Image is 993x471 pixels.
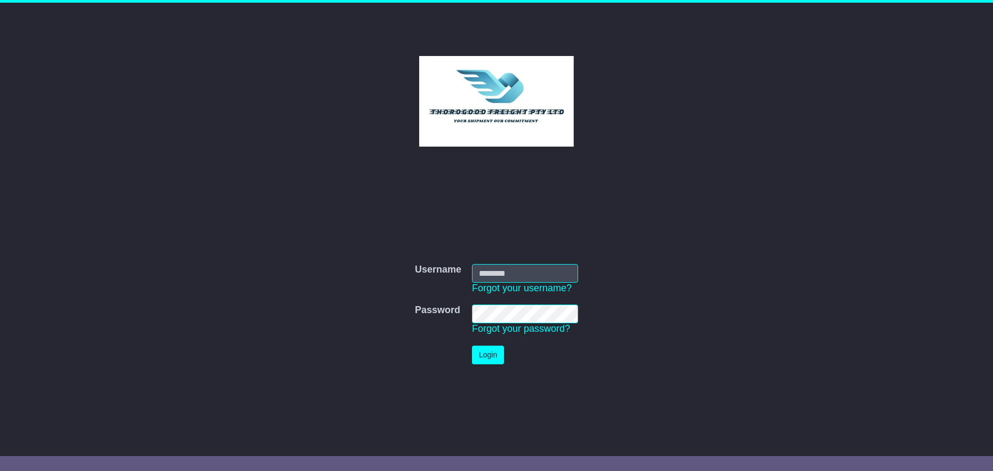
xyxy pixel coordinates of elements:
a: Forgot your password? [472,323,570,334]
label: Username [415,264,461,276]
label: Password [415,305,460,316]
a: Forgot your username? [472,283,572,293]
img: Thorogood Freight Pty Ltd [419,56,574,147]
button: Login [472,346,504,364]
